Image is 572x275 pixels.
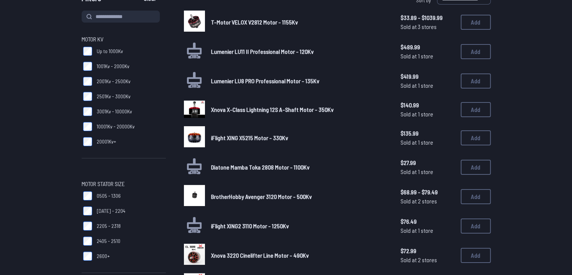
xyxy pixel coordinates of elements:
span: $72.99 [401,246,455,255]
button: Add [461,160,491,175]
a: T-Motor VELOX V2812 Motor - 1155Kv [211,18,388,27]
span: iFlight XING X5215 Motor - 330Kv [211,134,288,141]
span: Xnova X-Class Lightning 12S A-Shaft Motor - 350Kv [211,106,334,113]
button: Add [461,102,491,117]
span: Lumenier LU8 PRO Professional Motor - 135Kv [211,77,319,84]
button: Add [461,130,491,145]
a: Lumenier LU8 PRO Professional Motor - 135Kv [211,76,388,86]
span: Diatone Mamba Toka 2808 Motor - 1100Kv [211,163,310,171]
span: $33.89 - $1039.99 [401,13,455,22]
img: image [184,126,205,147]
input: 1001Kv - 2000Kv [83,62,92,71]
span: Sold at 1 store [401,138,455,147]
input: 2405 - 2510 [83,237,92,246]
span: Sold at 1 store [401,81,455,90]
span: Sold at 1 store [401,110,455,119]
a: iFlight XING X5215 Motor - 330Kv [211,133,388,142]
input: [DATE] - 2204 [83,206,92,215]
img: image [184,11,205,32]
button: Add [461,189,491,204]
span: 10001Kv - 20000Kv [97,123,135,130]
span: Sold at 3 stores [401,22,455,31]
input: 10001Kv - 20000Kv [83,122,92,131]
span: 0505 - 1306 [97,192,121,200]
span: Sold at 2 stores [401,255,455,264]
input: 2501Kv - 3000Kv [83,92,92,101]
span: Motor Stator Size [82,179,125,188]
a: image [184,126,205,150]
input: 3001Kv - 10000Kv [83,107,92,116]
span: Xnova 3220 Cinelifter Line Motor - 490Kv [211,252,309,259]
span: 1001Kv - 2000Kv [97,63,129,70]
span: Lumenier LU11 II Professional Motor - 120Kv [211,48,314,55]
img: image [184,101,205,118]
span: $419.99 [401,72,455,81]
span: 2205 - 2318 [97,222,121,230]
a: image [184,99,205,120]
span: 20001Kv+ [97,138,116,145]
span: 2501Kv - 3000Kv [97,93,130,100]
img: image [184,244,205,265]
input: 0505 - 1306 [83,191,92,200]
span: $135.99 [401,129,455,138]
span: [DATE] - 2204 [97,207,125,215]
a: image [184,11,205,34]
input: 20001Kv+ [83,137,92,146]
button: Add [461,248,491,263]
span: $140.99 [401,101,455,110]
span: Sold at 2 stores [401,197,455,206]
button: Add [461,44,491,59]
a: Xnova 3220 Cinelifter Line Motor - 490Kv [211,251,388,260]
a: image [184,244,205,267]
a: BrotherHobby Avenger 3120 Motor - 500Kv [211,192,388,201]
a: Diatone Mamba Toka 2808 Motor - 1100Kv [211,163,388,172]
a: iFlight XING2 3110 Motor - 1250Kv [211,222,388,231]
span: 2600+ [97,252,110,260]
button: Add [461,73,491,89]
span: Sold at 1 store [401,52,455,61]
input: 2205 - 2318 [83,222,92,231]
img: image [184,185,205,206]
span: $489.99 [401,43,455,52]
a: Xnova X-Class Lightning 12S A-Shaft Motor - 350Kv [211,105,388,114]
span: iFlight XING2 3110 Motor - 1250Kv [211,222,289,229]
span: Sold at 1 store [401,226,455,235]
span: 2405 - 2510 [97,237,120,245]
span: 3001Kv - 10000Kv [97,108,132,115]
span: Motor KV [82,35,103,44]
button: Add [461,15,491,30]
span: Sold at 1 store [401,167,455,176]
input: 2001Kv - 2500Kv [83,77,92,86]
span: $76.49 [401,217,455,226]
span: BrotherHobby Avenger 3120 Motor - 500Kv [211,193,312,200]
input: 2600+ [83,252,92,261]
a: image [184,185,205,208]
span: $27.99 [401,158,455,167]
span: Up to 1000Kv [97,47,123,55]
span: T-Motor VELOX V2812 Motor - 1155Kv [211,18,298,26]
span: $68.99 - $79.49 [401,188,455,197]
button: Add [461,218,491,234]
input: Up to 1000Kv [83,47,92,56]
a: Lumenier LU11 II Professional Motor - 120Kv [211,47,388,56]
span: 2001Kv - 2500Kv [97,78,130,85]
